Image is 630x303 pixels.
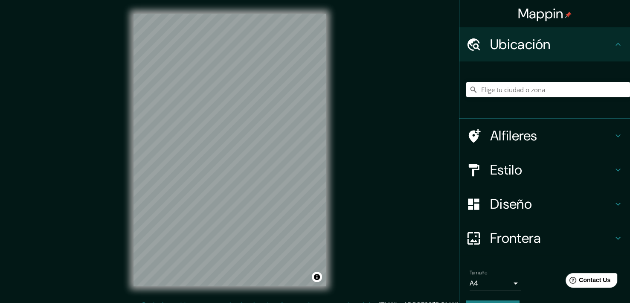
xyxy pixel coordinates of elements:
div: Alfileres [459,119,630,153]
div: A4 [470,277,521,290]
div: Estilo [459,153,630,187]
h4: Frontera [490,230,613,247]
h4: Alfileres [490,127,613,144]
img: pin-icon.png [565,12,572,18]
label: Tamaño [470,269,487,277]
div: Frontera [459,221,630,255]
h4: Diseño [490,195,613,213]
div: Diseño [459,187,630,221]
h4: Mappin [518,5,572,22]
div: Ubicación [459,27,630,61]
h4: Estilo [490,161,613,178]
h4: Ubicación [490,36,613,53]
iframe: Help widget launcher [554,270,621,294]
canvas: Map [134,14,326,286]
button: Toggle attribution [312,272,322,282]
input: Pick your city or area [466,82,630,97]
